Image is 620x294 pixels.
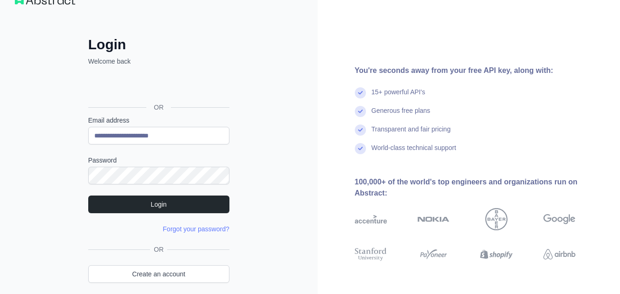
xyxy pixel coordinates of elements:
img: nokia [418,208,450,230]
span: OR [150,245,167,254]
span: OR [146,103,171,112]
div: World-class technical support [372,143,457,162]
div: Generous free plans [372,106,431,124]
a: Create an account [88,265,229,283]
img: check mark [355,124,366,136]
label: Password [88,156,229,165]
img: check mark [355,143,366,154]
div: 100,000+ of the world's top engineers and organizations run on Abstract: [355,176,606,199]
img: bayer [485,208,508,230]
h2: Login [88,36,229,53]
p: Welcome back [88,57,229,66]
img: payoneer [418,246,450,262]
button: Login [88,196,229,213]
img: airbnb [543,246,575,262]
label: Email address [88,116,229,125]
img: check mark [355,106,366,117]
img: stanford university [355,246,387,262]
div: 15+ powerful API's [372,87,425,106]
img: google [543,208,575,230]
img: accenture [355,208,387,230]
img: check mark [355,87,366,98]
div: You're seconds away from your free API key, along with: [355,65,606,76]
a: Forgot your password? [163,225,229,233]
img: shopify [480,246,512,262]
iframe: Sign in with Google Button [84,76,232,97]
div: Transparent and fair pricing [372,124,451,143]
